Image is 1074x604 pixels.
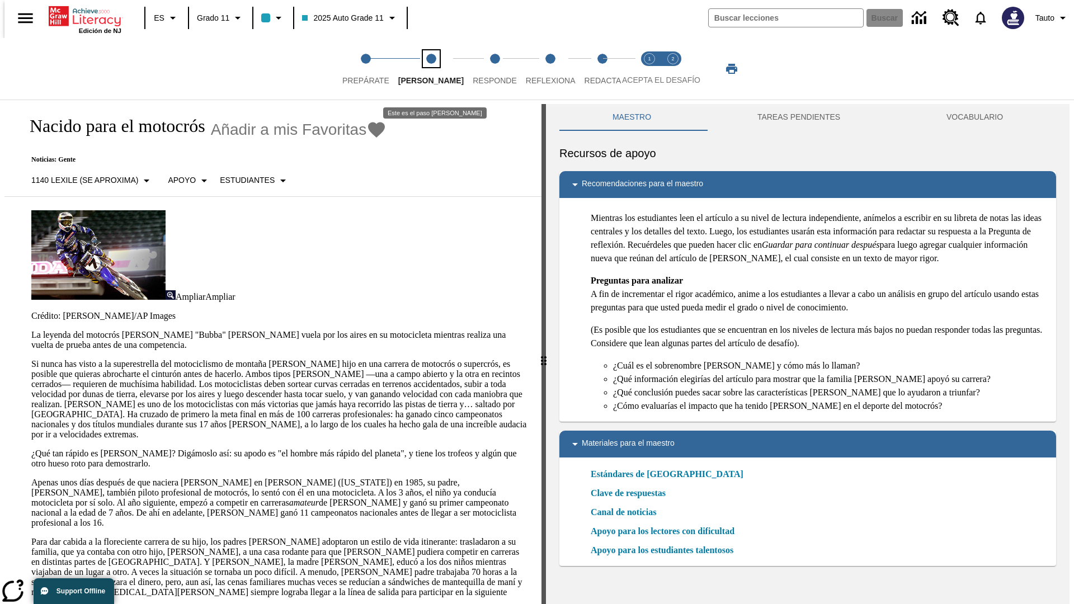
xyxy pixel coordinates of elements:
[591,276,683,285] strong: Preguntas para analizar
[31,359,528,440] p: Si nunca has visto a la superestrella del motociclismo de montaña [PERSON_NAME] hijo en una carre...
[526,76,576,85] span: Reflexiona
[648,56,651,62] text: 1
[613,372,1047,386] li: ¿Qué información elegirías del artículo para mostrar que la familia [PERSON_NAME] apoyó su carrera?
[591,544,740,557] a: Apoyo para los estudiantes talentosos
[541,104,546,604] div: Pulsa la tecla de intro o la barra espaciadora y luego presiona las flechas de derecha e izquierd...
[31,330,528,350] p: La leyenda del motocrós [PERSON_NAME] "Bubba" [PERSON_NAME] vuela por los aires en su motocicleta...
[657,38,689,100] button: Acepta el desafío contesta step 2 of 2
[613,359,1047,372] li: ¿Cuál es el sobrenombre [PERSON_NAME] y cómo más lo llaman?
[995,3,1031,32] button: Escoja un nuevo avatar
[559,171,1056,198] div: Recomendaciones para el maestro
[473,76,517,85] span: Responde
[591,323,1047,350] p: (Es posible que los estudiantes que se encuentran en los niveles de lectura más bajos no puedan r...
[149,8,185,28] button: Lenguaje: ES, Selecciona un idioma
[966,3,995,32] a: Notificaciones
[215,171,294,191] button: Seleccionar estudiante
[591,211,1047,265] p: Mientras los estudiantes leen el artículo a su nivel de lectura independiente, anímelos a escribi...
[18,155,387,164] p: Noticias: Gente
[302,12,383,24] span: 2025 Auto Grade 11
[79,27,121,34] span: Edición de NJ
[613,386,1047,399] li: ¿Qué conclusión puedes sacar sobre las características [PERSON_NAME] que lo ayudaron a triunfar?
[27,171,158,191] button: Seleccione Lexile, 1140 Lexile (Se aproxima)
[211,120,387,139] button: Añadir a mis Favoritas - Nacido para el motocrós
[4,104,541,598] div: reading
[517,38,585,100] button: Reflexiona step 4 of 5
[34,578,114,604] button: Support Offline
[591,468,750,481] a: Estándares de [GEOGRAPHIC_DATA]
[704,104,893,131] button: TAREAS PENDIENTES
[1002,7,1024,29] img: Avatar
[31,174,138,186] p: 1140 Lexile (Se aproxima)
[1035,12,1054,24] span: Tauto
[220,174,275,186] p: Estudiantes
[1031,8,1074,28] button: Perfil/Configuración
[622,75,700,84] span: ACEPTA EL DESAFÍO
[633,38,666,100] button: Acepta el desafío lee step 1 of 2
[211,121,367,139] span: Añadir a mis Favoritas
[893,104,1056,131] button: VOCABULARIO
[613,399,1047,413] li: ¿Cómo evaluarías el impacto que ha tenido [PERSON_NAME] en el deporte del motocrós?
[559,431,1056,457] div: Materiales para el maestro
[936,3,966,33] a: Centro de recursos, Se abrirá en una pestaña nueva.
[31,210,166,300] img: El corredor de motocrós James Stewart vuela por los aires en su motocicleta de montaña.
[192,8,249,28] button: Grado: Grado 11, Elige un grado
[559,104,704,131] button: Maestro
[671,56,674,62] text: 2
[9,2,42,35] button: Abrir el menú lateral
[205,292,235,301] span: Ampliar
[257,8,290,28] button: El color de la clase es azul claro. Cambiar el color de la clase.
[163,171,215,191] button: Tipo de apoyo, Apoyo
[49,4,121,34] div: Portada
[197,12,229,24] span: Grado 11
[168,174,196,186] p: Apoyo
[18,116,205,136] h1: Nacido para el motocrós
[31,478,528,528] p: Apenas unos días después de que naciera [PERSON_NAME] en [PERSON_NAME] ([US_STATE]) en 1985, su p...
[585,76,621,85] span: Redacta
[582,437,675,451] p: Materiales para el maestro
[398,76,464,85] span: [PERSON_NAME]
[31,311,528,321] p: Crédito: [PERSON_NAME]/AP Images
[389,38,473,100] button: Lee step 2 of 5
[582,178,703,191] p: Recomendaciones para el maestro
[709,9,863,27] input: Buscar campo
[176,292,205,301] span: Ampliar
[166,290,176,300] img: Ampliar
[546,104,1070,604] div: activity
[905,3,936,34] a: Centro de información
[591,525,741,538] a: Apoyo para los lectores con dificultad
[464,38,526,100] button: Responde step 3 of 5
[31,449,528,469] p: ¿Qué tan rápido es [PERSON_NAME]? Digámoslo así: su apodo es "el hombre más rápido del planeta", ...
[56,587,105,595] span: Support Offline
[383,107,487,119] div: Este es el paso [PERSON_NAME]
[342,76,389,85] span: Prepárate
[714,59,750,79] button: Imprimir
[154,12,164,24] span: ES
[298,8,403,28] button: Clase: 2025 Auto Grade 11, Selecciona una clase
[591,506,656,519] a: Canal de noticias, Se abrirá en una nueva ventana o pestaña
[591,487,666,500] a: Clave de respuestas, Se abrirá en una nueva ventana o pestaña
[591,274,1047,314] p: A fin de incrementar el rigor académico, anime a los estudiantes a llevar a cabo un análisis en g...
[559,144,1056,162] h6: Recursos de apoyo
[559,104,1056,131] div: Instructional Panel Tabs
[762,240,880,249] em: Guardar para continuar después
[289,498,319,507] em: amateur
[333,38,398,100] button: Prepárate step 1 of 5
[576,38,630,100] button: Redacta step 5 of 5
